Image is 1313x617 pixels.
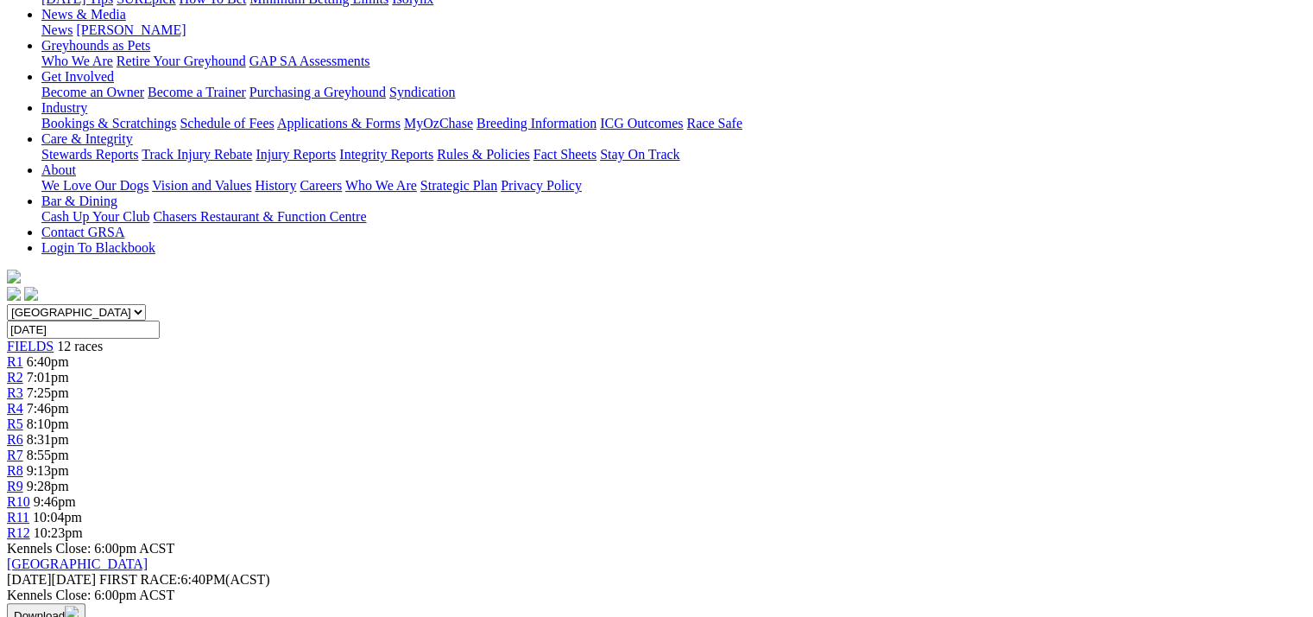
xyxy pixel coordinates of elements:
[533,147,597,162] a: Fact Sheets
[153,209,366,224] a: Chasers Restaurant & Function Centre
[7,557,148,571] a: [GEOGRAPHIC_DATA]
[7,541,174,556] span: Kennels Close: 6:00pm ACST
[57,339,103,353] span: 12 races
[27,479,69,493] span: 9:28pm
[27,370,69,385] span: 7:01pm
[7,572,52,587] span: [DATE]
[41,69,114,84] a: Get Involved
[7,588,1306,603] div: Kennels Close: 6:00pm ACST
[41,54,1306,69] div: Greyhounds as Pets
[152,178,251,193] a: Vision and Values
[33,510,82,525] span: 10:04pm
[34,494,76,509] span: 9:46pm
[7,321,160,339] input: Select date
[7,287,21,301] img: facebook.svg
[27,463,69,478] span: 9:13pm
[41,22,1306,38] div: News & Media
[7,510,29,525] a: R11
[148,85,246,99] a: Become a Trainer
[41,22,73,37] a: News
[7,525,30,540] a: R12
[117,54,246,68] a: Retire Your Greyhound
[7,572,96,587] span: [DATE]
[7,494,30,509] a: R10
[27,401,69,416] span: 7:46pm
[7,448,23,462] a: R7
[256,147,336,162] a: Injury Reports
[7,385,23,400] a: R3
[420,178,497,193] a: Strategic Plan
[477,116,597,130] a: Breeding Information
[7,270,21,283] img: logo-grsa-white.png
[41,147,1306,162] div: Care & Integrity
[255,178,296,193] a: History
[404,116,473,130] a: MyOzChase
[41,38,150,53] a: Greyhounds as Pets
[389,85,455,99] a: Syndication
[41,225,124,239] a: Contact GRSA
[437,147,530,162] a: Rules & Policies
[27,354,69,369] span: 6:40pm
[41,100,87,115] a: Industry
[41,116,176,130] a: Bookings & Scratchings
[142,147,252,162] a: Track Injury Rebate
[41,240,155,255] a: Login To Blackbook
[41,7,126,22] a: News & Media
[339,147,433,162] a: Integrity Reports
[41,147,138,162] a: Stewards Reports
[7,370,23,385] a: R2
[249,54,370,68] a: GAP SA Assessments
[41,178,1306,194] div: About
[180,116,274,130] a: Schedule of Fees
[41,162,76,177] a: About
[41,194,117,208] a: Bar & Dining
[24,287,38,301] img: twitter.svg
[7,354,23,369] a: R1
[27,385,69,400] span: 7:25pm
[27,417,69,431] span: 8:10pm
[7,463,23,478] a: R8
[99,572,270,587] span: 6:40PM(ACST)
[41,116,1306,131] div: Industry
[600,147,679,162] a: Stay On Track
[249,85,386,99] a: Purchasing a Greyhound
[76,22,186,37] a: [PERSON_NAME]
[99,572,180,587] span: FIRST RACE:
[41,85,144,99] a: Become an Owner
[41,54,113,68] a: Who We Are
[7,401,23,416] a: R4
[7,417,23,431] a: R5
[41,131,133,146] a: Care & Integrity
[7,479,23,493] a: R9
[7,339,54,353] a: FIELDS
[27,448,69,462] span: 8:55pm
[277,116,401,130] a: Applications & Forms
[300,178,342,193] a: Careers
[7,432,23,447] a: R6
[34,525,83,540] span: 10:23pm
[501,178,582,193] a: Privacy Policy
[41,178,148,193] a: We Love Our Dogs
[600,116,683,130] a: ICG Outcomes
[41,85,1306,100] div: Get Involved
[41,209,1306,225] div: Bar & Dining
[41,209,149,224] a: Cash Up Your Club
[345,178,417,193] a: Who We Are
[686,116,742,130] a: Race Safe
[27,432,69,447] span: 8:31pm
